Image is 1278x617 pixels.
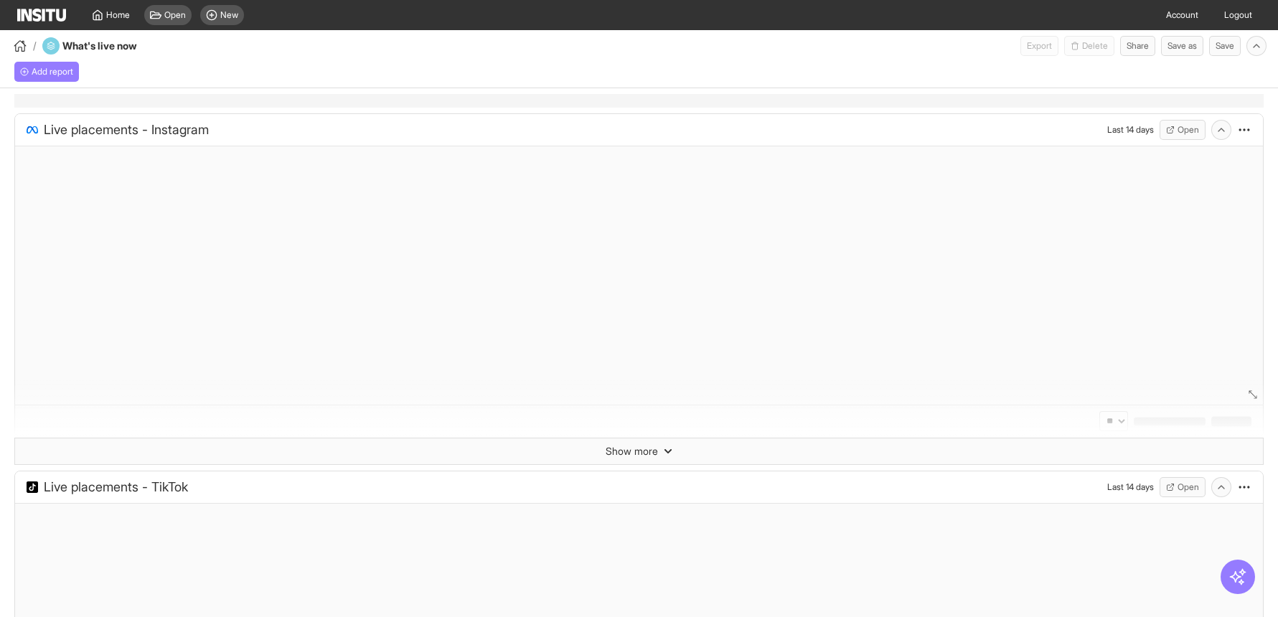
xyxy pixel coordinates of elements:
h4: What's live now [62,39,176,53]
button: Show more [15,438,1263,464]
button: Open [1160,120,1206,140]
span: Live placements - TikTok [44,477,188,497]
button: / [11,37,37,55]
div: Last 14 days [1107,124,1154,136]
button: Delete [1064,36,1114,56]
button: Share [1120,36,1155,56]
div: Last 14 days [1107,481,1154,493]
button: Export [1020,36,1058,56]
span: Live placements - Instagram [44,120,209,140]
div: Add a report to get started [14,62,79,82]
span: Open [164,9,186,21]
button: Save as [1161,36,1203,56]
span: Home [106,9,130,21]
button: Save [1209,36,1241,56]
div: What's live now [42,37,176,55]
span: Add report [32,66,73,77]
span: Can currently only export from Insights reports. [1020,36,1058,56]
span: / [33,39,37,53]
img: Logo [17,9,66,22]
span: New [220,9,238,21]
button: Add report [14,62,79,82]
span: Show more [606,444,658,458]
span: You cannot delete a preset report. [1064,36,1114,56]
button: Open [1160,477,1206,497]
